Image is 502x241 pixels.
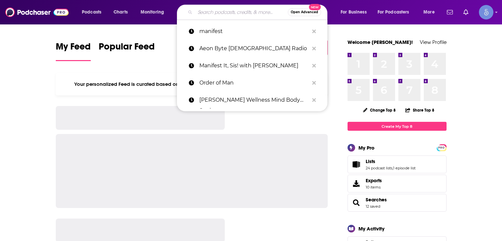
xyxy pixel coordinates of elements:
a: Create My Top 8 [348,122,447,131]
button: open menu [136,7,173,17]
a: manifest [177,23,327,40]
a: View Profile [420,39,447,45]
button: Share Top 8 [405,104,435,117]
span: Exports [366,178,382,184]
span: My Feed [56,41,91,56]
a: Show notifications dropdown [461,7,471,18]
p: Manifest It, Sis! with Dani Faust [199,57,309,74]
a: Manifest It, Sis! with [PERSON_NAME] [177,57,327,74]
a: Popular Feed [99,41,155,61]
img: Podchaser - Follow, Share and Rate Podcasts [5,6,69,18]
span: Lists [348,155,447,173]
span: Lists [366,158,375,164]
span: Monitoring [141,8,164,17]
div: My Pro [358,145,375,151]
span: More [423,8,435,17]
div: My Activity [358,225,385,232]
button: open menu [77,7,110,17]
a: PRO [438,145,446,150]
span: Popular Feed [99,41,155,56]
a: [PERSON_NAME] Wellness Mind Body Soul [177,91,327,109]
button: open menu [373,7,419,17]
div: Search podcasts, credits, & more... [183,5,334,20]
a: 24 podcast lists [366,166,392,170]
input: Search podcasts, credits, & more... [195,7,288,17]
button: Show profile menu [479,5,493,19]
a: Aeon Byte [DEMOGRAPHIC_DATA] Radio [177,40,327,57]
p: Order of Man [199,74,309,91]
a: Exports [348,175,447,192]
button: open menu [419,7,443,17]
span: Searches [348,194,447,212]
p: Aeon Byte Gnostic Radio [199,40,309,57]
div: Your personalized Feed is curated based on the Podcasts, Creators, Users, and Lists that you Follow. [56,73,328,95]
a: 1 episode list [393,166,416,170]
span: Exports [350,179,363,188]
a: Searches [350,198,363,207]
span: For Business [341,8,367,17]
button: Change Top 8 [359,106,400,114]
span: For Podcasters [378,8,409,17]
a: Lists [366,158,416,164]
span: New [309,4,321,10]
button: open menu [336,7,375,17]
a: Lists [350,160,363,169]
span: 10 items [366,185,382,189]
a: Order of Man [177,74,327,91]
button: Open AdvancedNew [288,8,321,16]
a: 12 saved [366,204,380,209]
p: manifest [199,23,309,40]
span: Charts [114,8,128,17]
a: Searches [366,197,387,203]
a: Welcome [PERSON_NAME]! [348,39,413,45]
a: Show notifications dropdown [444,7,455,18]
img: User Profile [479,5,493,19]
p: Susan LoPresti Wellness Mind Body Soul [199,91,309,109]
a: My Feed [56,41,91,61]
span: Open Advanced [291,11,318,14]
span: Podcasts [82,8,101,17]
a: Charts [109,7,132,17]
span: Logged in as Spiral5-G1 [479,5,493,19]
